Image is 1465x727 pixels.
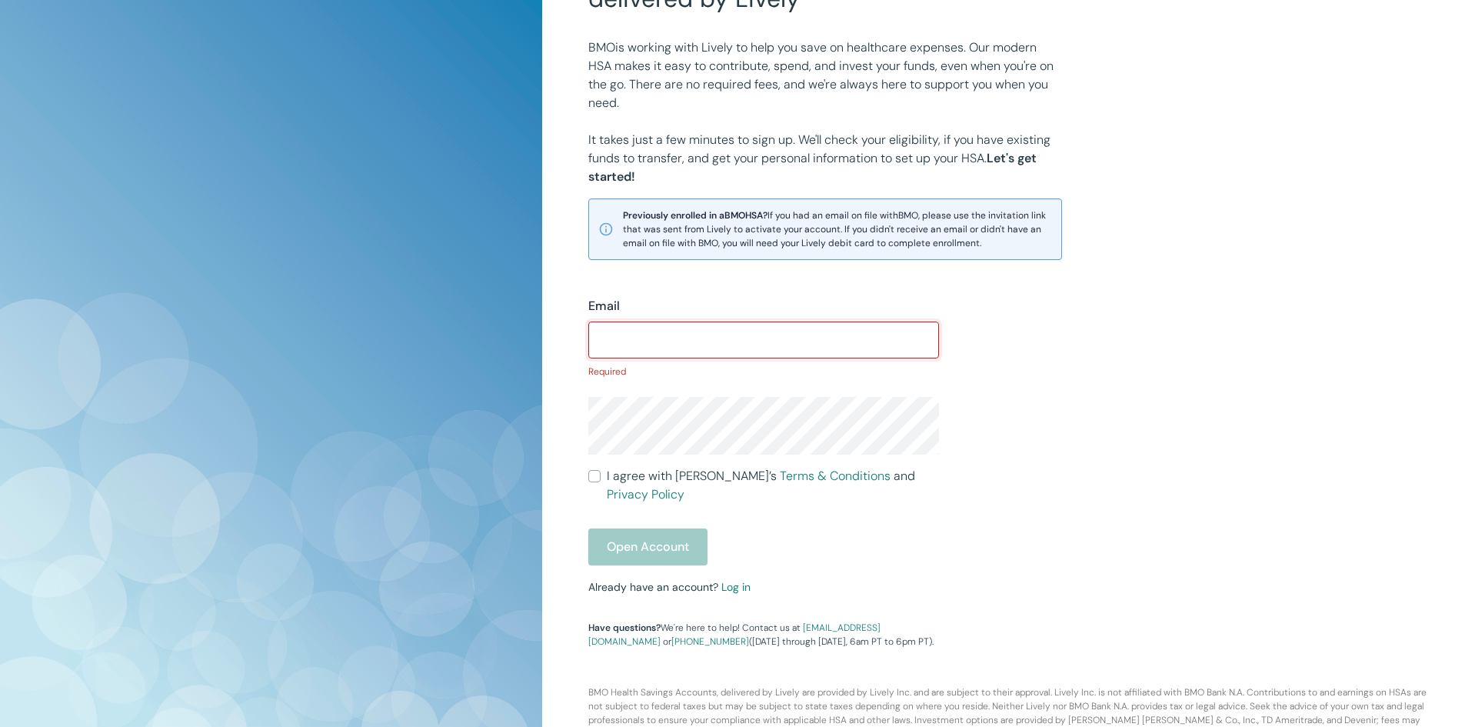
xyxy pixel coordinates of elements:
strong: Have questions? [588,622,661,634]
p: It takes just a few minutes to sign up. We'll check your eligibility, if you have existing funds ... [588,131,1062,186]
a: Privacy Policy [607,486,684,502]
strong: Previously enrolled in a BMO HSA? [623,209,767,222]
a: [PHONE_NUMBER] [671,635,749,648]
span: If you had an email on file with BMO , please use the invitation link that was sent from Lively t... [623,208,1052,250]
a: Terms & Conditions [780,468,891,484]
a: Log in [721,580,751,594]
label: Email [588,297,620,315]
p: We're here to help! Contact us at or ([DATE] through [DATE], 6am PT to 6pm PT). [588,621,939,649]
p: BMO is working with Lively to help you save on healthcare expenses. Our modern HSA makes it easy ... [588,38,1062,112]
small: Already have an account? [588,580,751,594]
span: I agree with [PERSON_NAME]’s and [607,467,939,504]
p: Required [588,365,939,379]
